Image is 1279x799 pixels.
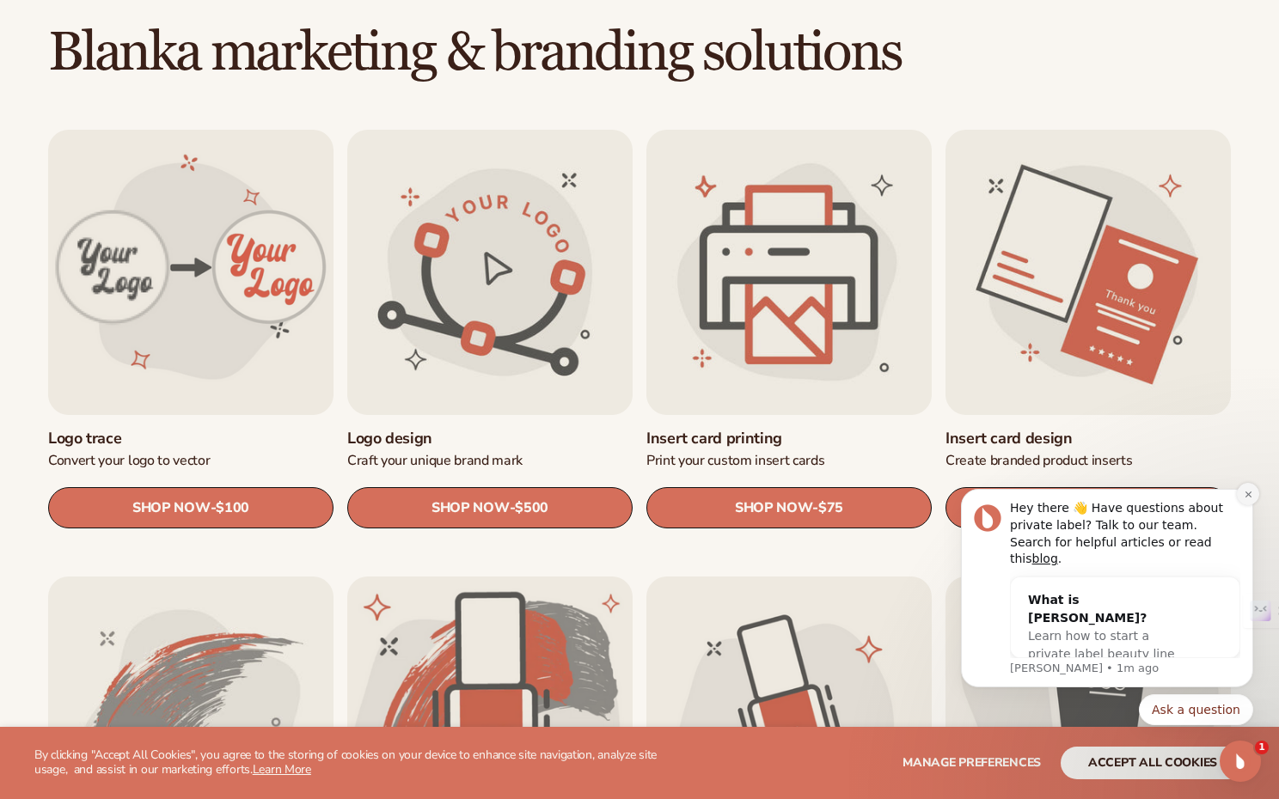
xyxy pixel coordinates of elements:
[1220,741,1261,782] iframe: Intercom live chat
[48,487,334,528] a: SHOP NOW- $100
[818,500,843,516] span: $75
[216,500,249,516] span: $100
[132,500,210,516] span: SHOP NOW
[431,500,509,516] span: SHOP NOW
[34,748,686,778] p: By clicking "Accept All Cookies", you agree to the storing of cookies on your device to enhance s...
[347,487,633,528] a: SHOP NOW- $500
[48,429,334,448] a: Logo trace
[945,429,1231,448] a: Insert card design
[903,754,1041,771] span: Manage preferences
[1255,741,1269,754] span: 1
[735,500,812,516] span: SHOP NOW
[515,500,548,516] span: $500
[646,487,932,528] a: SHOP NOW- $75
[253,761,311,778] a: Learn More
[935,449,1279,753] iframe: Intercom notifications message
[347,429,633,448] a: Logo design
[646,429,932,448] a: Insert card printing
[1061,747,1245,779] button: accept all cookies
[903,747,1041,779] button: Manage preferences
